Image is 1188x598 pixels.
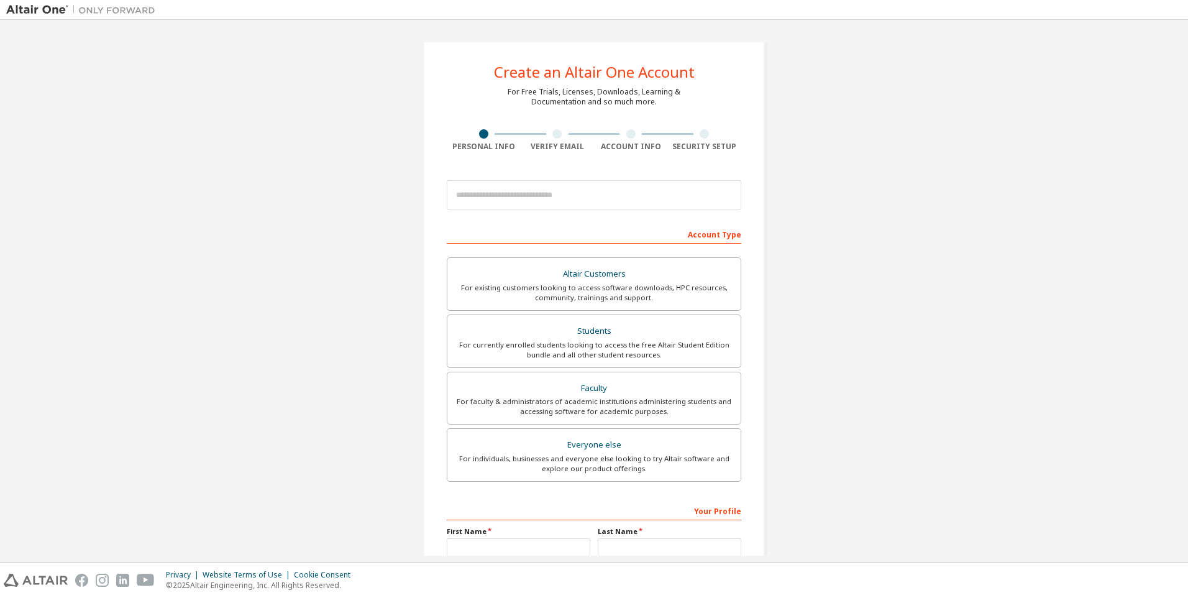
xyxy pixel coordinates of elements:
div: Cookie Consent [294,570,358,580]
div: For currently enrolled students looking to access the free Altair Student Edition bundle and all ... [455,340,733,360]
img: Altair One [6,4,162,16]
div: Verify Email [521,142,595,152]
div: Account Info [594,142,668,152]
div: For individuals, businesses and everyone else looking to try Altair software and explore our prod... [455,454,733,474]
div: Altair Customers [455,265,733,283]
div: Students [455,323,733,340]
p: © 2025 Altair Engineering, Inc. All Rights Reserved. [166,580,358,591]
div: For faculty & administrators of academic institutions administering students and accessing softwa... [455,397,733,416]
div: Faculty [455,380,733,397]
div: Website Terms of Use [203,570,294,580]
img: youtube.svg [137,574,155,587]
div: Personal Info [447,142,521,152]
div: Account Type [447,224,741,244]
div: Create an Altair One Account [494,65,695,80]
div: Privacy [166,570,203,580]
img: altair_logo.svg [4,574,68,587]
div: Everyone else [455,436,733,454]
img: linkedin.svg [116,574,129,587]
div: Your Profile [447,500,741,520]
img: facebook.svg [75,574,88,587]
label: First Name [447,527,590,536]
label: Last Name [598,527,741,536]
div: For existing customers looking to access software downloads, HPC resources, community, trainings ... [455,283,733,303]
div: For Free Trials, Licenses, Downloads, Learning & Documentation and so much more. [508,87,680,107]
div: Security Setup [668,142,742,152]
img: instagram.svg [96,574,109,587]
